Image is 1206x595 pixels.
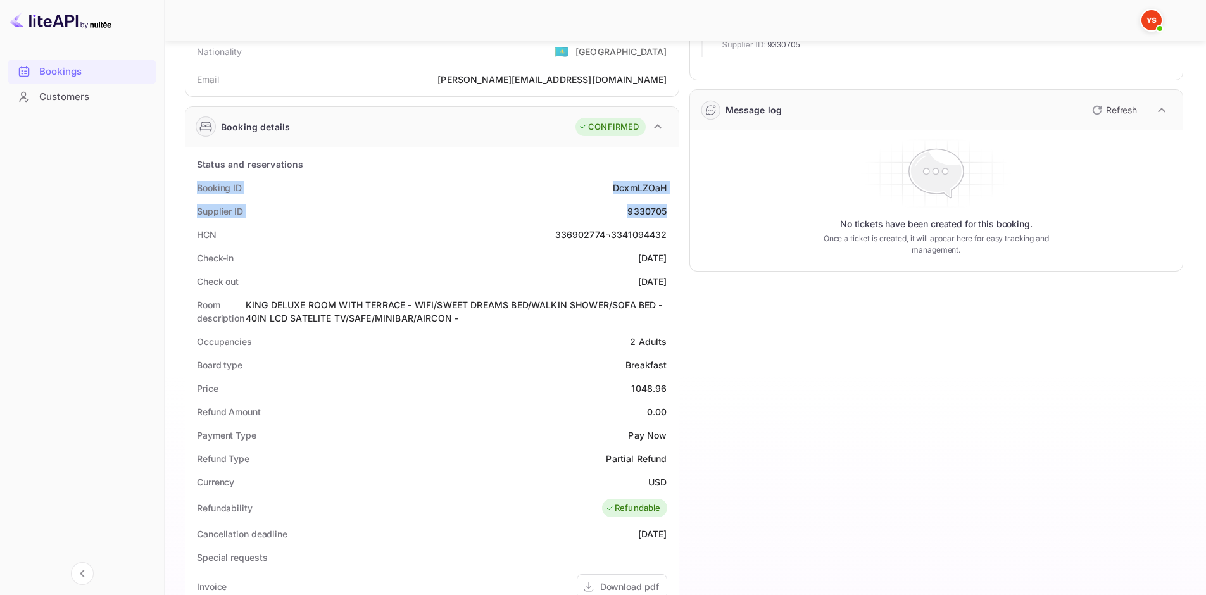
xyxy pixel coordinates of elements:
div: 1048.96 [631,382,667,395]
div: Board type [197,358,242,372]
p: Refresh [1106,103,1137,116]
div: Customers [8,85,156,110]
div: Supplier ID [197,204,243,218]
div: [GEOGRAPHIC_DATA] [575,45,667,58]
div: Check-in [197,251,234,265]
span: 9330705 [767,39,800,51]
p: No tickets have been created for this booking. [840,218,1033,230]
div: Booking details [221,120,290,134]
div: HCN [197,228,217,241]
div: [DATE] [638,251,667,265]
div: Bookings [8,59,156,84]
button: Refresh [1084,100,1142,120]
div: Cancellation deadline [197,527,287,541]
div: Bookings [39,65,150,79]
div: [PERSON_NAME][EMAIL_ADDRESS][DOMAIN_NAME] [437,73,667,86]
img: LiteAPI logo [10,10,111,30]
div: DcxmLZOaH [613,181,667,194]
div: Special requests [197,551,267,564]
a: Customers [8,85,156,108]
img: Yandex Support [1141,10,1162,30]
div: Refundability [197,501,253,515]
p: Once a ticket is created, it will appear here for easy tracking and management. [803,233,1069,256]
div: Refundable [605,502,661,515]
div: Room description [197,298,246,325]
div: Payment Type [197,429,256,442]
div: Email [197,73,219,86]
div: Status and reservations [197,158,303,171]
div: 9330705 [627,204,667,218]
div: Booking ID [197,181,242,194]
div: [DATE] [638,275,667,288]
span: United States [555,40,569,63]
div: Customers [39,90,150,104]
div: USD [648,475,667,489]
div: Occupancies [197,335,252,348]
div: 0.00 [647,405,667,418]
div: Message log [725,103,782,116]
div: Nationality [197,45,242,58]
div: Currency [197,475,234,489]
div: 2 Adults [630,335,667,348]
div: CONFIRMED [579,121,639,134]
div: Check out [197,275,239,288]
button: Collapse navigation [71,562,94,585]
div: Pay Now [628,429,667,442]
div: Refund Amount [197,405,261,418]
div: [DATE] [638,527,667,541]
div: Breakfast [625,358,667,372]
div: 336902774¬3341094432 [555,228,667,241]
div: KING DELUXE ROOM WITH TERRACE - WIFI/SWEET DREAMS BED/WALKIN SHOWER/SOFA BED - 40IN LCD SATELITE ... [246,298,667,325]
span: Supplier ID: [722,39,767,51]
div: Partial Refund [606,452,667,465]
a: Bookings [8,59,156,83]
div: Refund Type [197,452,249,465]
div: Invoice [197,580,227,593]
div: Download pdf [600,580,659,593]
div: Price [197,382,218,395]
